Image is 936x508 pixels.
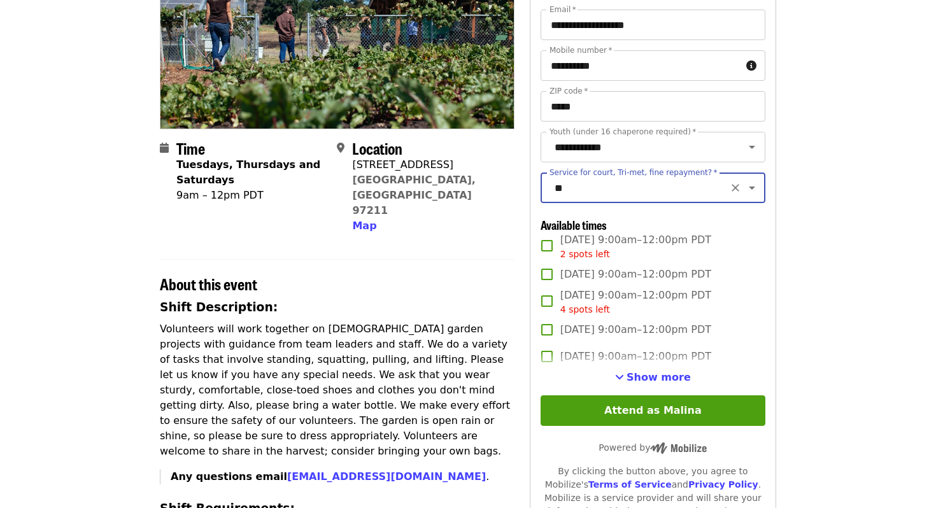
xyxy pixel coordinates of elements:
label: Service for court, Tri-met, fine repayment? [550,169,718,176]
div: 9am – 12pm PDT [176,188,327,203]
label: ZIP code [550,87,588,95]
span: 2 spots left [560,249,610,259]
span: Map [352,220,376,232]
button: Open [743,179,761,197]
p: Volunteers will work together on [DEMOGRAPHIC_DATA] garden projects with guidance from team leade... [160,321,514,459]
strong: Any questions email [171,470,486,483]
i: map-marker-alt icon [337,142,344,154]
strong: Shift Description: [160,300,278,314]
div: [STREET_ADDRESS] [352,157,504,173]
a: [GEOGRAPHIC_DATA], [GEOGRAPHIC_DATA] 97211 [352,174,476,216]
label: Mobile number [550,46,612,54]
input: Mobile number [541,50,741,81]
span: [DATE] 9:00am–12:00pm PDT [560,322,711,337]
span: Powered by [599,442,707,453]
span: Show more [627,371,691,383]
i: circle-info icon [746,60,756,72]
img: Powered by Mobilize [650,442,707,454]
a: Privacy Policy [688,479,758,490]
span: 4 spots left [560,304,610,314]
input: ZIP code [541,91,765,122]
span: About this event [160,272,257,295]
a: [EMAIL_ADDRESS][DOMAIN_NAME] [287,470,486,483]
button: Map [352,218,376,234]
strong: Tuesdays, Thursdays and Saturdays [176,159,320,186]
button: Clear [727,179,744,197]
label: Youth (under 16 chaperone required) [550,128,696,136]
input: Email [541,10,765,40]
span: [DATE] 9:00am–12:00pm PDT [560,232,711,261]
span: [DATE] 9:00am–12:00pm PDT [560,267,711,282]
i: calendar icon [160,142,169,154]
button: Open [743,138,761,156]
span: Location [352,137,402,159]
button: Attend as Malina [541,395,765,426]
p: . [171,469,514,484]
a: Terms of Service [588,479,672,490]
span: Available times [541,216,607,233]
button: See more timeslots [615,370,691,385]
label: Email [550,6,576,13]
span: [DATE] 9:00am–12:00pm PDT [560,349,711,364]
span: [DATE] 9:00am–12:00pm PDT [560,288,711,316]
span: Time [176,137,205,159]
